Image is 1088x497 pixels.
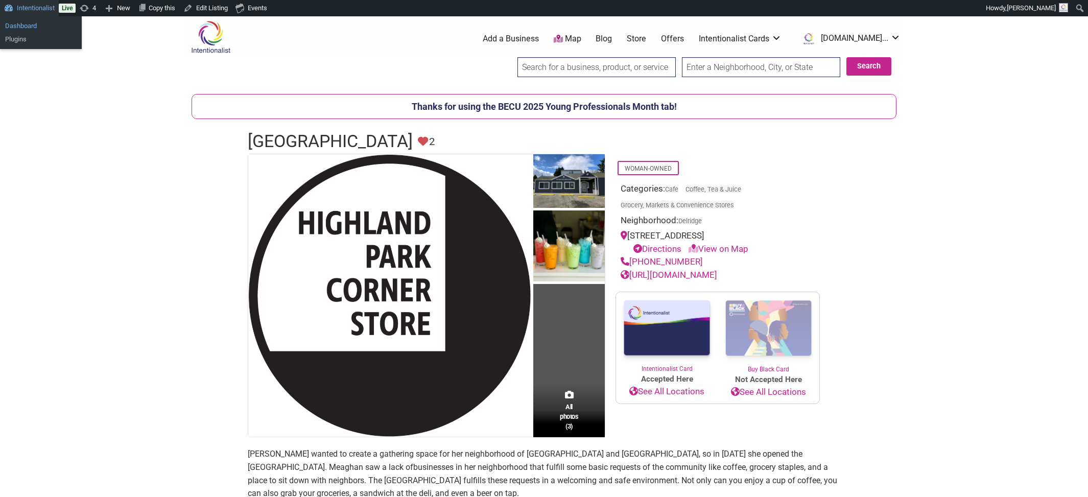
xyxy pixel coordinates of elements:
[616,292,718,364] img: Intentionalist Card
[412,101,677,112] b: Thanks for using the BECU 2025 Young Professionals Month tab!
[621,270,717,280] a: [URL][DOMAIN_NAME]
[483,33,539,44] a: Add a Business
[186,20,235,54] img: Intentionalist
[699,33,782,44] a: Intentionalist Cards
[627,33,646,44] a: Store
[661,33,684,44] a: Offers
[678,218,702,225] span: Delridge
[621,201,734,209] a: Grocery, Markets & Convenience Stores
[248,129,413,154] h1: [GEOGRAPHIC_DATA]
[625,165,672,172] a: Woman-Owned
[616,373,718,385] span: Accepted Here
[718,374,819,386] span: Not Accepted Here
[533,154,605,210] img: Highland Park Corner Store
[248,449,802,472] span: [PERSON_NAME] wanted to create a gathering space for her neighborhood of [GEOGRAPHIC_DATA] and [G...
[554,33,581,45] a: Map
[616,385,718,398] a: See All Locations
[621,214,815,230] div: Neighborhood:
[718,386,819,399] a: See All Locations
[689,244,748,254] a: View on Map
[621,256,703,267] a: [PHONE_NUMBER]
[621,182,815,214] div: Categories:
[429,134,435,150] span: 2
[682,57,840,77] input: Enter a Neighborhood, City, or State
[533,210,605,285] img: Highland Park Corner Store
[418,136,428,147] i: Unfavorite
[621,229,815,255] div: [STREET_ADDRESS]
[560,402,578,431] span: All photos (3)
[846,57,891,76] button: Search
[685,185,741,193] a: Coffee, Tea & Juice
[1007,4,1056,12] span: [PERSON_NAME]
[596,33,612,44] a: Blog
[616,292,718,373] a: Intentionalist Card
[718,292,819,365] img: Buy Black Card
[796,30,901,48] li: ist.com...
[633,244,681,254] a: Directions
[718,292,819,374] a: Buy Black Card
[248,154,531,437] img: Highland Park Corner Store
[517,57,676,77] input: Search for a business, product, or service
[665,185,678,193] a: Cafe
[796,30,901,48] a: [DOMAIN_NAME]...
[59,4,76,13] a: Live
